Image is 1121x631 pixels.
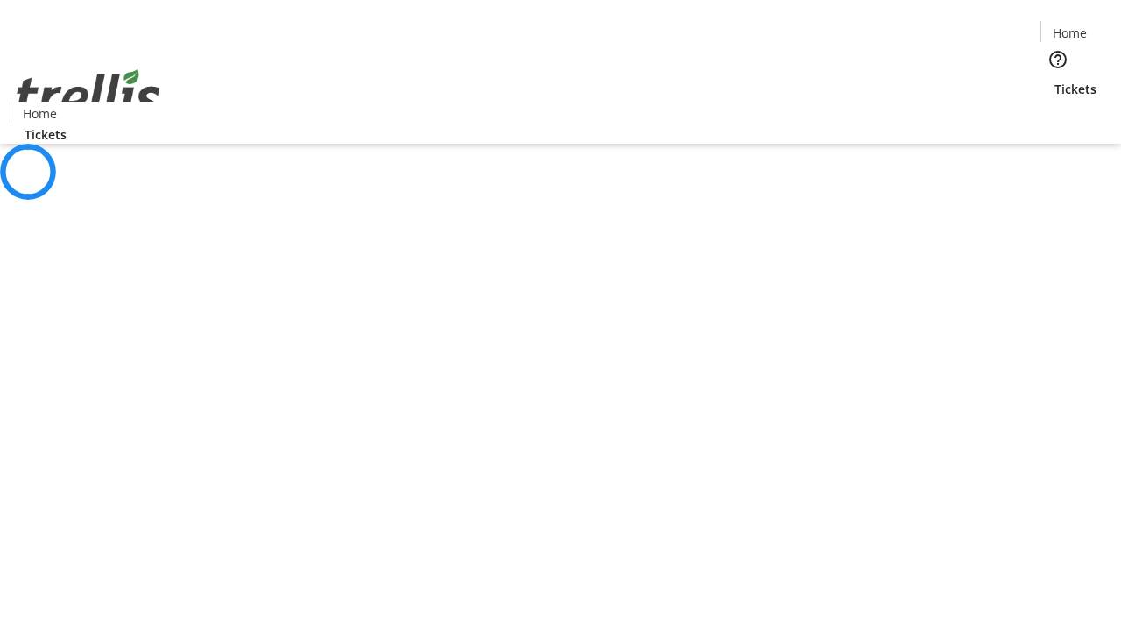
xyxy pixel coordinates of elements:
span: Tickets [25,125,67,144]
img: Orient E2E Organization wkGuBbUjiW's Logo [11,50,166,138]
span: Home [1053,24,1087,42]
button: Cart [1040,98,1075,133]
span: Home [23,104,57,123]
a: Tickets [1040,80,1110,98]
a: Home [1041,24,1097,42]
a: Tickets [11,125,81,144]
span: Tickets [1054,80,1096,98]
button: Help [1040,42,1075,77]
a: Home [11,104,67,123]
